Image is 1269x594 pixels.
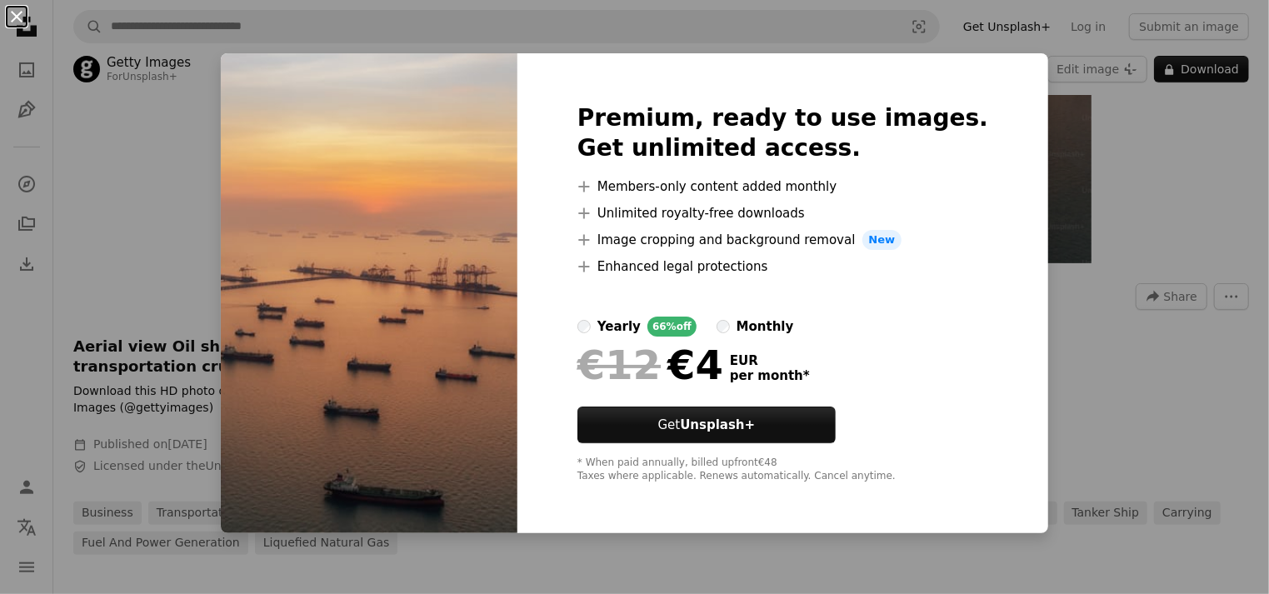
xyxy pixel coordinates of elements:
li: Image cropping and background removal [577,230,988,250]
div: * When paid annually, billed upfront €48 Taxes where applicable. Renews automatically. Cancel any... [577,457,988,483]
span: per month * [730,368,810,383]
li: Unlimited royalty-free downloads [577,203,988,223]
span: €12 [577,343,661,387]
input: monthly [717,320,730,333]
span: New [862,230,902,250]
input: yearly66%off [577,320,591,333]
div: monthly [737,317,794,337]
div: €4 [577,343,723,387]
div: yearly [597,317,641,337]
strong: Unsplash+ [680,417,755,432]
span: EUR [730,353,810,368]
img: premium_photo-1661879536883-cfad10ce31f5 [221,53,517,533]
button: GetUnsplash+ [577,407,836,443]
li: Members-only content added monthly [577,177,988,197]
div: 66% off [647,317,697,337]
h2: Premium, ready to use images. Get unlimited access. [577,103,988,163]
li: Enhanced legal protections [577,257,988,277]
